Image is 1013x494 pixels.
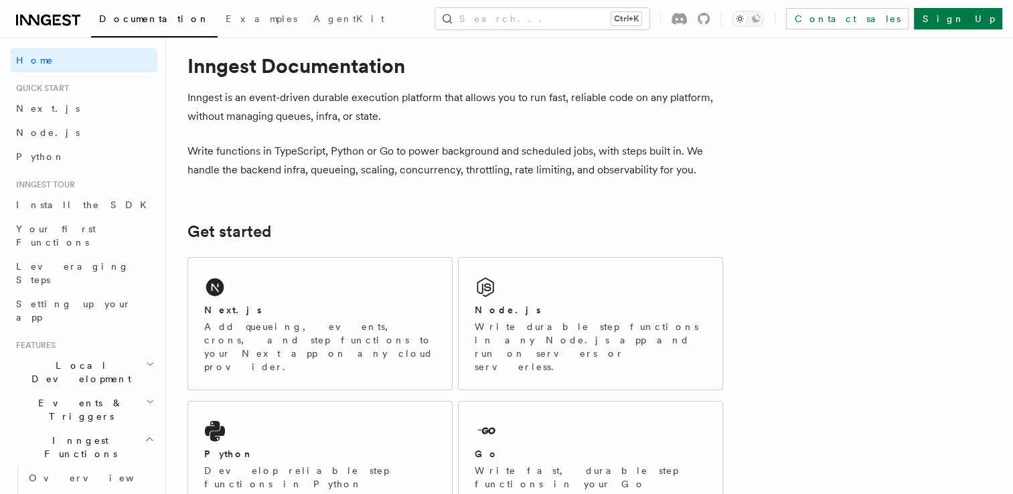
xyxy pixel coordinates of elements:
[16,224,96,248] span: Your first Functions
[305,4,392,36] a: AgentKit
[786,8,909,29] a: Contact sales
[187,142,723,179] p: Write functions in TypeScript, Python or Go to power background and scheduled jobs, with steps bu...
[11,434,145,461] span: Inngest Functions
[11,391,157,428] button: Events & Triggers
[11,193,157,217] a: Install the SDK
[11,340,56,351] span: Features
[23,466,157,490] a: Overview
[16,127,80,138] span: Node.js
[187,257,453,390] a: Next.jsAdd queueing, events, crons, and step functions to your Next app on any cloud provider.
[11,292,157,329] a: Setting up your app
[11,48,157,72] a: Home
[218,4,305,36] a: Examples
[11,428,157,466] button: Inngest Functions
[11,359,146,386] span: Local Development
[16,261,129,285] span: Leveraging Steps
[91,4,218,37] a: Documentation
[475,303,541,317] h2: Node.js
[16,299,131,323] span: Setting up your app
[16,103,80,114] span: Next.js
[458,257,723,390] a: Node.jsWrite durable step functions in any Node.js app and run on servers or serverless.
[435,8,649,29] button: Search...Ctrl+K
[187,54,723,78] h1: Inngest Documentation
[313,13,384,24] span: AgentKit
[29,473,167,483] span: Overview
[16,151,65,162] span: Python
[11,396,146,423] span: Events & Triggers
[187,222,271,241] a: Get started
[11,120,157,145] a: Node.js
[11,96,157,120] a: Next.js
[475,320,706,374] p: Write durable step functions in any Node.js app and run on servers or serverless.
[204,320,436,374] p: Add queueing, events, crons, and step functions to your Next app on any cloud provider.
[611,12,641,25] kbd: Ctrl+K
[187,88,723,126] p: Inngest is an event-driven durable execution platform that allows you to run fast, reliable code ...
[226,13,297,24] span: Examples
[914,8,1002,29] a: Sign Up
[99,13,210,24] span: Documentation
[204,447,254,461] h2: Python
[475,447,499,461] h2: Go
[204,303,262,317] h2: Next.js
[11,254,157,292] a: Leveraging Steps
[11,145,157,169] a: Python
[11,217,157,254] a: Your first Functions
[16,54,54,67] span: Home
[732,11,764,27] button: Toggle dark mode
[11,179,75,190] span: Inngest tour
[11,353,157,391] button: Local Development
[16,199,155,210] span: Install the SDK
[11,83,69,94] span: Quick start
